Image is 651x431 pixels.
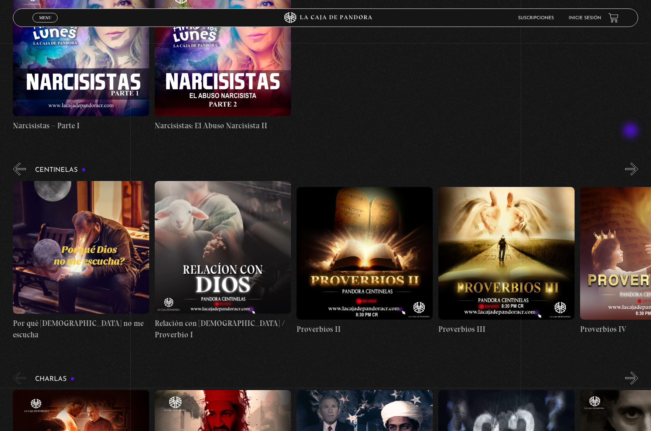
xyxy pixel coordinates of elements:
[155,120,291,132] h4: Narcisistas: El Abuso Narcisista II
[625,163,638,175] button: Next
[35,167,86,174] h3: Centinelas
[13,181,149,341] a: Por qué [DEMOGRAPHIC_DATA] no me escucha
[438,181,575,341] a: Proverbios III
[297,323,433,335] h4: Proverbios II
[155,317,291,341] h4: Relación con [DEMOGRAPHIC_DATA] / Proverbio I
[609,13,619,23] a: View your shopping cart
[438,323,575,335] h4: Proverbios III
[35,376,75,383] h3: Charlas
[13,163,26,175] button: Previous
[13,120,149,132] h4: Narcisistas – Parte I
[569,16,601,20] a: Inicie sesión
[297,181,433,341] a: Proverbios II
[13,372,26,385] button: Previous
[155,181,291,341] a: Relación con [DEMOGRAPHIC_DATA] / Proverbio I
[625,372,638,385] button: Next
[518,16,554,20] a: Suscripciones
[37,22,54,27] span: Cerrar
[13,317,149,341] h4: Por qué [DEMOGRAPHIC_DATA] no me escucha
[39,15,51,20] span: Menu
